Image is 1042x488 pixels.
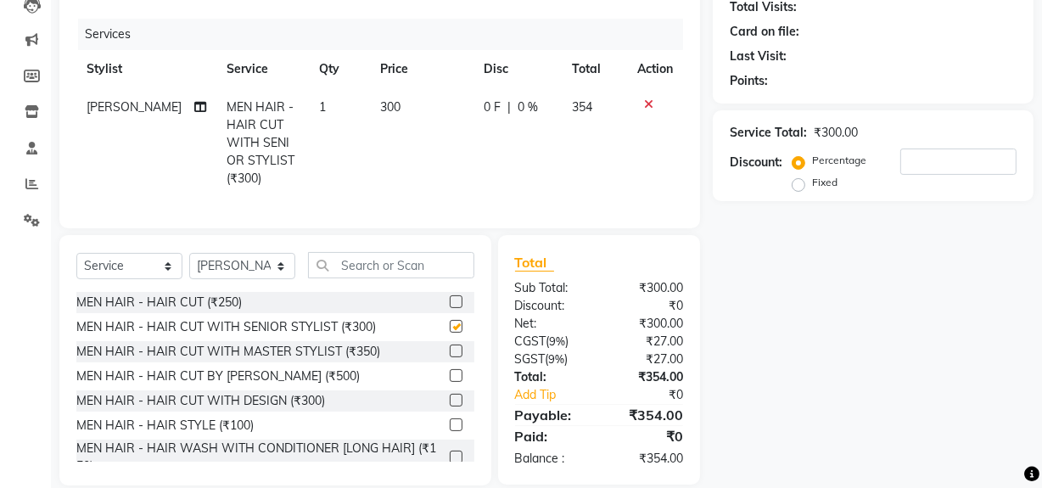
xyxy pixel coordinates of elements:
div: ₹354.00 [599,405,696,425]
span: Total [515,254,554,272]
div: ₹354.00 [599,450,696,468]
th: Price [370,50,474,88]
a: Add Tip [502,386,615,404]
div: Sub Total: [502,279,599,297]
div: Points: [730,72,768,90]
div: ₹354.00 [599,368,696,386]
div: MEN HAIR - HAIR WASH WITH CONDITIONER [LONG HAIR] (₹150) [76,440,443,475]
th: Stylist [76,50,216,88]
div: ( ) [502,333,599,351]
div: Total: [502,368,599,386]
div: Card on file: [730,23,799,41]
div: Discount: [502,297,599,315]
th: Service [216,50,308,88]
div: ₹300.00 [814,124,858,142]
input: Search or Scan [308,252,474,278]
div: Last Visit: [730,48,787,65]
div: MEN HAIR - HAIR CUT BY [PERSON_NAME] (₹500) [76,367,360,385]
th: Total [562,50,627,88]
span: 0 % [518,98,538,116]
div: Payable: [502,405,599,425]
div: Balance : [502,450,599,468]
div: Service Total: [730,124,807,142]
div: Paid: [502,426,599,446]
div: ₹0 [599,297,696,315]
div: Discount: [730,154,782,171]
span: 1 [319,99,326,115]
span: SGST [515,351,546,367]
span: | [507,98,511,116]
th: Qty [309,50,370,88]
span: 9% [549,352,565,366]
div: ₹300.00 [599,279,696,297]
div: ₹300.00 [599,315,696,333]
div: ( ) [502,351,599,368]
div: ₹27.00 [599,333,696,351]
div: MEN HAIR - HAIR CUT WITH DESIGN (₹300) [76,392,325,410]
label: Fixed [812,175,838,190]
label: Percentage [812,153,866,168]
div: Net: [502,315,599,333]
span: 354 [572,99,592,115]
div: ₹0 [599,426,696,446]
div: ₹0 [615,386,696,404]
div: MEN HAIR - HAIR CUT (₹250) [76,294,242,311]
div: MEN HAIR - HAIR CUT WITH MASTER STYLIST (₹350) [76,343,380,361]
div: MEN HAIR - HAIR CUT WITH SENIOR STYLIST (₹300) [76,318,376,336]
div: MEN HAIR - HAIR STYLE (₹100) [76,417,254,435]
div: ₹27.00 [599,351,696,368]
span: 300 [380,99,401,115]
th: Action [627,50,683,88]
span: [PERSON_NAME] [87,99,182,115]
div: Services [78,19,696,50]
span: CGST [515,334,546,349]
span: 0 F [484,98,501,116]
span: 9% [550,334,566,348]
span: MEN HAIR - HAIR CUT WITH SENIOR STYLIST (₹300) [227,99,294,186]
th: Disc [473,50,562,88]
